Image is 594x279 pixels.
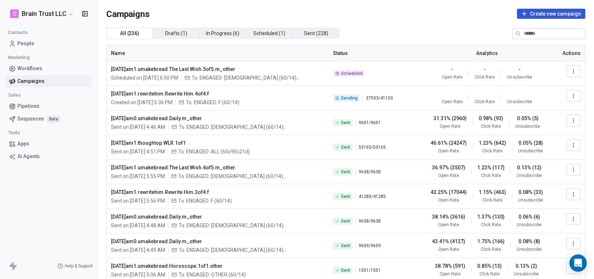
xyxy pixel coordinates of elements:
span: [DATE]am1.rewritehim.Rewrite Him.3of4.f [111,189,324,196]
span: Unsubscribe [514,271,539,277]
span: Sent on [DATE] 4:51 PM [111,148,165,155]
span: 43.41% (4127) [432,238,465,245]
span: Sequences [17,115,44,123]
span: [DATE]am1.umakebread.The Last Wish.4of5.m_other [111,164,324,171]
span: Open Rate [440,271,461,277]
span: Click Rate [481,173,501,178]
span: To: ENGAGED: OTHER (60/14) [179,271,246,278]
span: AI Agents [17,153,40,160]
span: Campaigns [106,9,150,19]
span: 9659 / 9659 [359,243,381,249]
span: 1.23% (117) [477,164,505,171]
span: To: ENGAGED: F (60/14) [186,99,239,106]
span: 53165 / 53165 [359,144,386,150]
span: Scheduled on [DATE] 6:50 PM [111,74,178,81]
span: [DATE]am0.umakebread.Daily.m_other [111,238,324,245]
button: Create new campaign [517,9,585,19]
span: Click Rate [475,74,495,80]
span: Open Rate [438,197,459,203]
span: 0.05% (28) [518,139,543,147]
span: [DATE]am1.umakebread.Horoscope.1of1.other [111,262,324,270]
span: Sent on [DATE] 4:46 AM [111,123,165,131]
span: 0.13% (2) [516,262,537,270]
span: Sent [341,144,350,150]
a: Help & Support [57,263,93,269]
span: In Progress ( 6 ) [206,30,239,37]
span: Contacts [5,27,31,38]
span: 0.13% (12) [517,164,542,171]
span: Unsubscribe [518,148,543,154]
div: Open Intercom Messenger [569,254,587,272]
a: Apps [6,138,91,150]
span: Drafts ( 1 ) [165,30,187,37]
span: Tools [5,127,23,138]
th: Name [107,45,329,61]
span: Marketing [5,52,33,63]
span: Apps [17,140,29,148]
span: Pipelines [17,102,39,110]
a: SequencesBeta [6,113,91,125]
span: Unsubscribe [517,222,542,228]
th: Actions [555,45,585,61]
span: Unsubscribe [517,246,542,252]
span: Brain Trust LLC [22,9,67,18]
span: 1.15% (463) [479,189,506,196]
span: Open Rate [442,74,463,80]
span: Sent on [DATE] 4:49 AM [111,246,165,254]
span: 0.98% (93) [479,115,503,122]
span: Sent on [DATE] 4:48 AM [111,222,165,229]
span: Scheduled [341,71,363,76]
a: People [6,38,91,50]
span: Click Rate [481,222,501,228]
span: Sent [341,169,350,175]
span: 1.23% (642) [479,139,506,147]
span: 1.75% (166) [477,238,505,245]
span: Unsubscribe [507,99,532,105]
span: Open Rate [442,99,463,105]
span: 41285 / 41285 [359,194,386,199]
span: Unsubscribe [518,197,543,203]
a: Pipelines [6,100,91,112]
span: Click Rate [482,197,503,203]
span: C [13,10,16,17]
span: Created on [DATE] 5:36 PM [111,99,172,106]
span: 37933 / 41103 [366,95,393,101]
span: Open Rate [440,123,461,129]
span: Click Rate [481,246,501,252]
span: Sent on [DATE] 5:55 PM [111,173,165,180]
span: To: ENGAGED: ALL (60o90c21d) [178,148,250,155]
span: 0.08% (8) [518,238,540,245]
span: Sent on [DATE] 5:06 AM [111,271,165,278]
span: To: ENGAGED: MALE (60/14) + 1 more [192,74,300,81]
span: 46.61% (24247) [431,139,467,147]
th: Status [329,45,419,61]
a: Campaigns [6,75,91,87]
span: Unsubscribe [507,74,532,80]
span: To: ENGAGED: MALE (60/14) + 1 more [179,123,287,131]
span: Open Rate [438,148,459,154]
span: 0.06% (6) [518,213,540,220]
span: Click Rate [481,123,501,129]
span: Sent on [DATE] 5:56 PM [111,197,165,204]
span: 38.14% (3616) [432,213,465,220]
span: 0.08% (33) [518,189,543,196]
span: 36.97% (3507) [432,164,465,171]
span: Click Rate [482,148,503,154]
span: Open Rate [438,222,459,228]
span: Sent [341,120,350,126]
span: 0.85% (13) [477,262,502,270]
span: 0.05% (5) [517,115,539,122]
span: People [17,40,34,47]
th: Analytics [419,45,555,61]
a: AI Agents [6,151,91,162]
span: To: ENGAGED: MALE (60/14) + 1 more [179,222,287,229]
span: Click Rate [479,271,500,277]
span: Open Rate [438,173,459,178]
span: 9601 / 9601 [359,120,381,126]
span: [DATE]am1.umakebread.The Last Wish.5of5.m_other [111,65,324,73]
span: To: ENGAGED: MALE (60/14) + 1 more [178,173,287,180]
span: [DATE]am0.umakebread.Daily.m_other [111,115,324,122]
span: [DATE]am1.thoughtop.WLR.1of1 [111,139,324,147]
span: 1.37% (130) [477,213,505,220]
span: Sales [5,90,24,101]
